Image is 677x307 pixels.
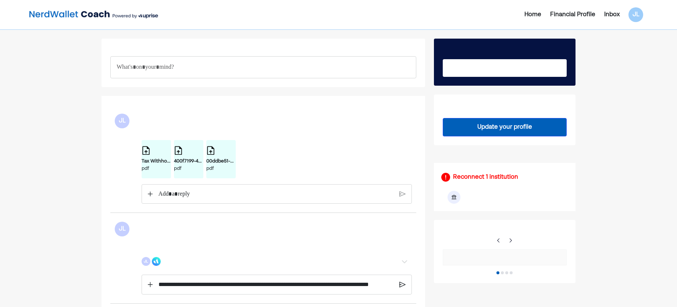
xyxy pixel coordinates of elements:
div: pdf [206,165,236,172]
div: Inbox [604,10,620,19]
img: right-arrow [507,238,513,243]
div: Home [524,10,541,19]
div: JL [115,222,129,236]
div: Rich Text Editor. Editing area: main [110,56,416,78]
div: pdf [142,165,171,172]
div: Reconnect 1 institution [453,173,518,182]
div: pdf [174,165,203,172]
div: Financial Profile [550,10,595,19]
div: 400f7199-40ce-4bef-8cbf-3a24efe31d4e.pdf [174,158,203,165]
div: Rich Text Editor. Editing area: main [154,275,398,294]
div: Tax Withholding Estimator - Results _ Internal Revenue Service.pdf [142,158,171,165]
button: Update your profile [443,118,567,136]
div: 00ddbe51-d969-4775-855a-57236a84e7b2.pdf [206,158,236,165]
div: Rich Text Editor. Editing area: main [154,185,398,204]
div: JL [115,114,129,128]
div: JL [628,7,643,22]
img: right-arrow [496,238,502,243]
div: JL [142,257,150,266]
